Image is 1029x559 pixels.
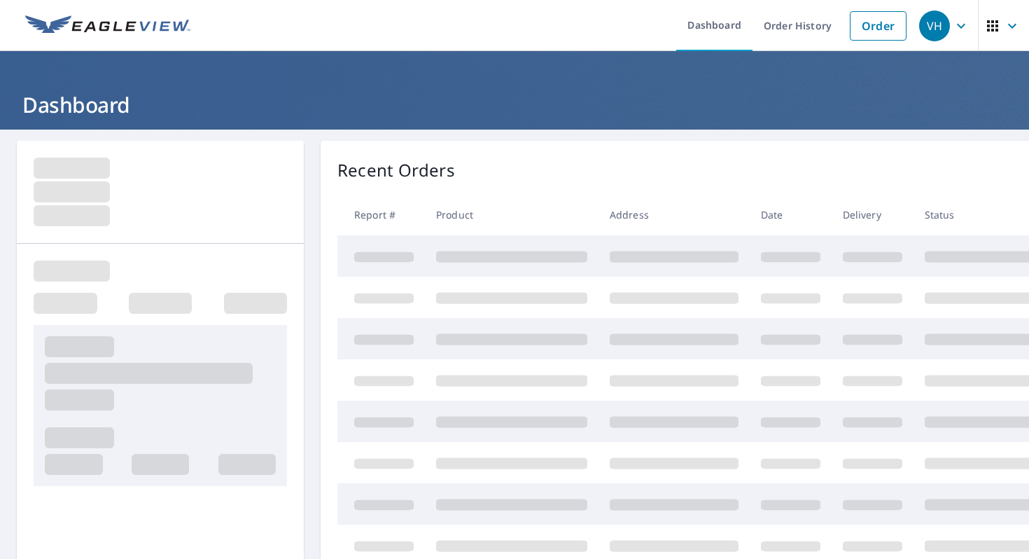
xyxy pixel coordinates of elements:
h1: Dashboard [17,90,1012,119]
th: Product [425,194,598,235]
p: Recent Orders [337,158,455,183]
th: Date [750,194,832,235]
a: Order [850,11,906,41]
img: EV Logo [25,15,190,36]
div: VH [919,11,950,41]
th: Address [598,194,750,235]
th: Report # [337,194,425,235]
th: Delivery [832,194,913,235]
